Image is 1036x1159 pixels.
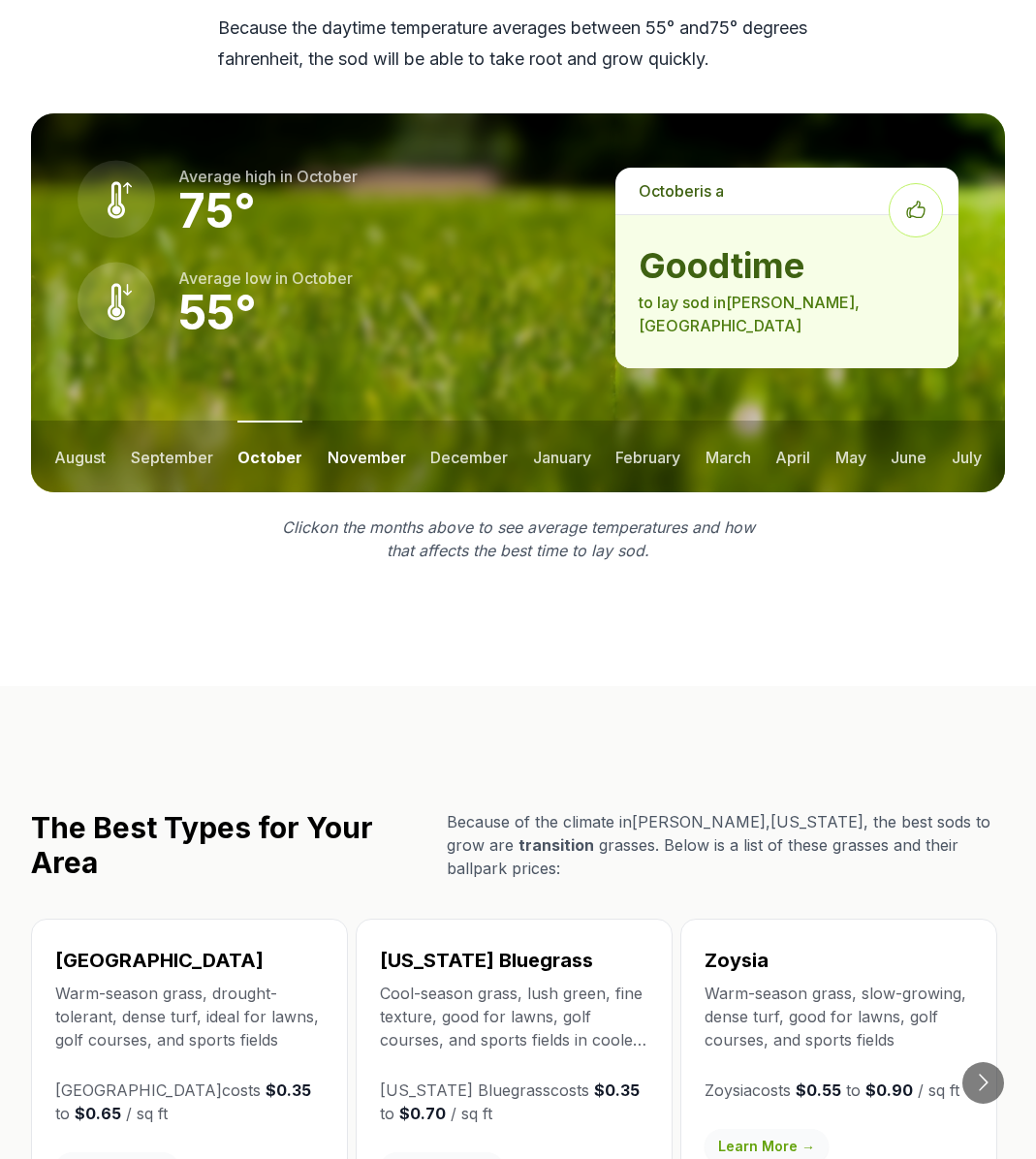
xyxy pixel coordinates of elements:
[178,165,358,188] p: Average high in
[962,1062,1004,1104] button: Go to next slide
[891,421,926,492] button: june
[952,421,982,492] button: july
[75,1104,121,1123] strong: $0.65
[380,947,648,974] h3: [US_STATE] Bluegrass
[55,947,324,974] h3: [GEOGRAPHIC_DATA]
[705,982,973,1051] p: Warm-season grass, slow-growing, dense turf, good for lawns, golf courses, and sports fields
[430,421,508,492] button: december
[380,1079,648,1125] p: [US_STATE] Bluegrass costs to / sq ft
[218,13,819,75] p: Because the daytime temperature averages between 55 ° and 75 ° degrees fahrenheit, the sod will b...
[178,266,353,290] p: Average low in
[55,982,324,1051] p: Warm-season grass, drought-tolerant, dense turf, ideal for lawns, golf courses, and sports fields
[178,182,256,239] strong: 75 °
[706,421,751,492] button: march
[639,291,935,337] p: to lay sod in [PERSON_NAME] , [GEOGRAPHIC_DATA]
[705,947,973,974] h3: Zoysia
[266,1081,311,1100] strong: $0.35
[292,268,353,288] span: october
[639,246,935,285] strong: good time
[835,421,866,492] button: may
[55,1079,324,1125] p: [GEOGRAPHIC_DATA] costs to / sq ft
[178,284,257,341] strong: 55 °
[270,516,767,562] p: Click on the months above to see average temperatures and how that affects the best time to lay sod.
[237,421,302,492] button: october
[775,421,810,492] button: april
[328,421,406,492] button: november
[54,421,106,492] button: august
[705,1079,973,1102] p: Zoysia costs to / sq ft
[31,810,431,880] h2: The Best Types for Your Area
[131,421,213,492] button: september
[297,167,358,186] span: october
[615,421,680,492] button: february
[639,181,700,201] span: october
[399,1104,446,1123] strong: $0.70
[615,168,958,214] p: is a
[380,982,648,1051] p: Cool-season grass, lush green, fine texture, good for lawns, golf courses, and sports fields in c...
[518,835,594,855] span: transition
[533,421,591,492] button: january
[594,1081,640,1100] strong: $0.35
[865,1081,913,1100] strong: $0.90
[796,1081,841,1100] strong: $0.55
[447,810,1005,880] p: Because of the climate in [PERSON_NAME] , [US_STATE] , the best sods to grow are grasses. Below i...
